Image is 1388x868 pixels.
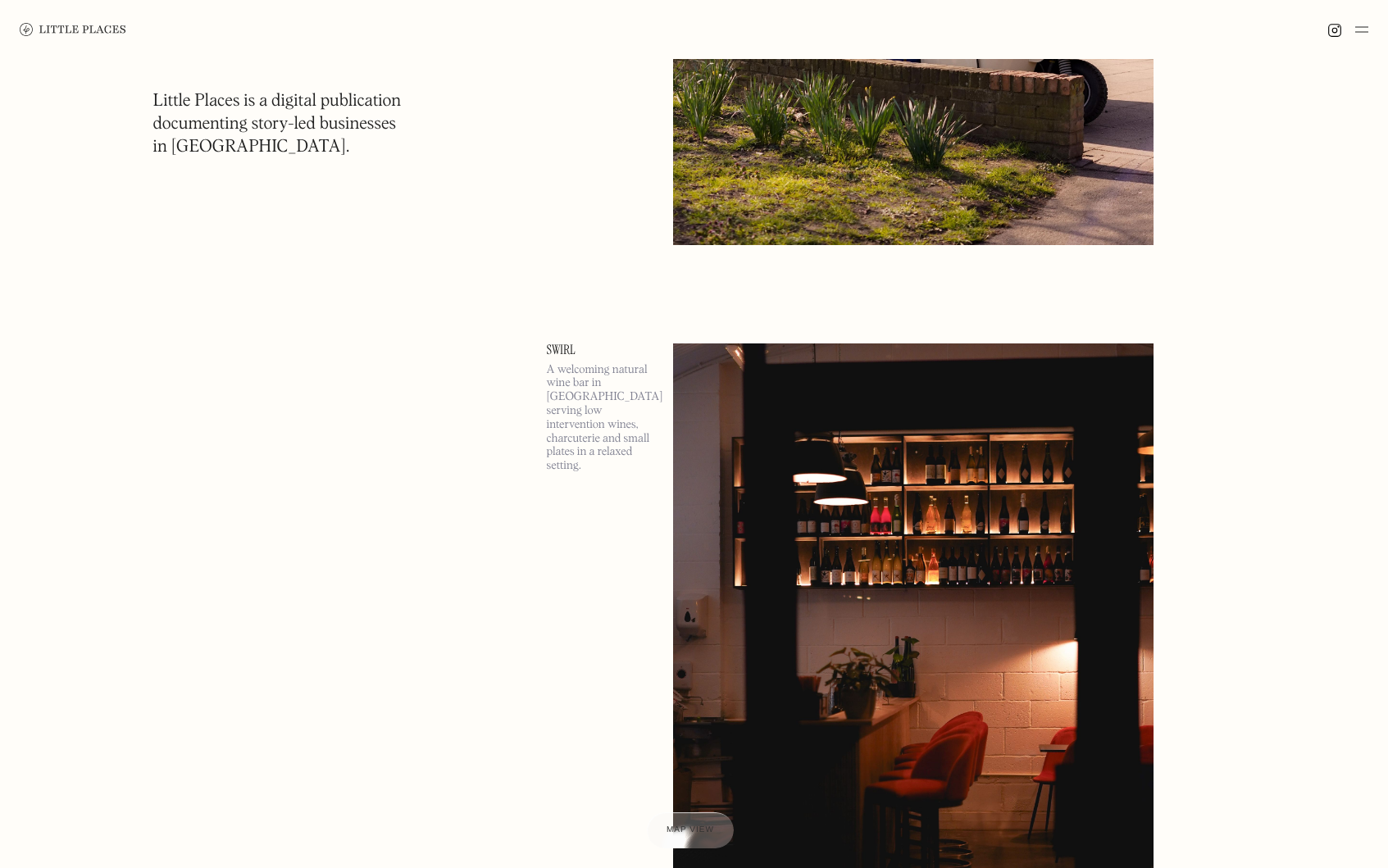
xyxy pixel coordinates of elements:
[667,825,714,834] span: Map view
[547,363,653,473] p: A welcoming natural wine bar in [GEOGRAPHIC_DATA] serving low intervention wines, charcuterie and...
[547,343,653,357] a: Swirl
[153,90,402,159] h1: Little Places is a digital publication documenting story-led businesses in [GEOGRAPHIC_DATA].
[647,812,734,848] a: Map view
